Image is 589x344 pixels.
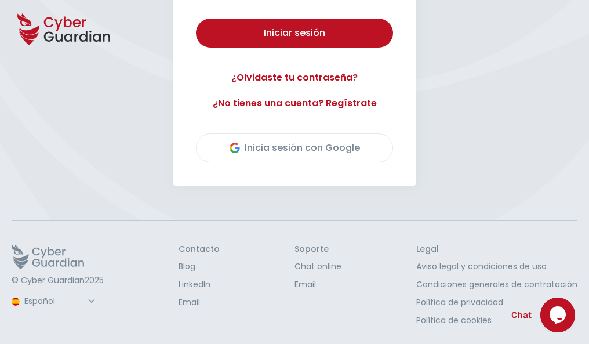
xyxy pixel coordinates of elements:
iframe: chat widget [540,298,577,332]
a: Política de cookies [416,314,577,327]
button: Inicia sesión con Google [196,133,393,162]
h3: Soporte [294,244,341,255]
a: Política de privacidad [416,296,577,309]
a: Email [294,278,341,291]
span: Chat [511,308,532,322]
p: © Cyber Guardian 2025 [12,276,104,286]
h3: Legal [416,244,577,255]
a: Condiciones generales de contratación [416,278,577,291]
h3: Contacto [179,244,220,255]
a: Chat online [294,260,341,273]
div: Inicia sesión con Google [230,141,360,155]
img: region-logo [12,298,20,306]
a: ¿No tienes una cuenta? Regístrate [196,96,393,110]
a: LinkedIn [179,278,220,291]
a: Email [179,296,220,309]
a: Aviso legal y condiciones de uso [416,260,577,273]
a: Blog [179,260,220,273]
a: ¿Olvidaste tu contraseña? [196,71,393,85]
